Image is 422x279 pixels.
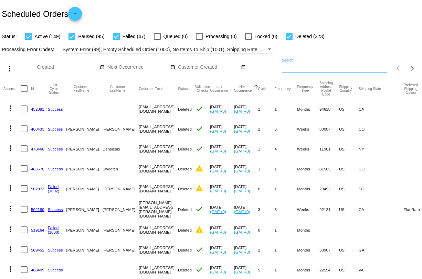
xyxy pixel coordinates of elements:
[339,119,359,139] mat-cell: US
[405,62,419,75] button: Next page
[339,159,359,179] mat-cell: US
[295,32,325,41] span: Deleted (323)
[195,205,203,213] mat-icon: check
[339,85,352,92] button: Change sorting for ShippingCountry
[319,99,339,119] mat-cell: 94618
[163,32,188,41] span: Queued (0)
[48,83,60,94] button: Change sorting for LastProcessingCycleId
[210,149,226,153] a: (GMT+0)
[258,179,275,199] mat-cell: 0
[48,167,63,171] a: Success
[339,179,359,199] mat-cell: US
[234,85,252,92] button: Change sorting for NextOccurrenceUtc
[297,199,319,220] mat-cell: Weeks
[234,149,250,153] a: (GMT+0)
[31,147,44,151] a: 478466
[339,139,359,159] mat-cell: US
[48,189,60,193] a: (1002)
[195,144,203,153] mat-icon: check
[210,85,228,92] button: Change sorting for LastOccurrenceUtc
[297,119,319,139] mat-cell: Weeks
[392,62,405,75] button: Previous page
[275,139,297,159] mat-cell: 4
[258,99,275,119] mat-cell: 1
[258,240,275,260] mat-cell: 2
[339,99,359,119] mat-cell: US
[297,240,319,260] mat-cell: Months
[103,220,139,240] mat-cell: [PERSON_NAME]
[103,119,139,139] mat-cell: [PERSON_NAME]
[139,87,163,91] button: Change sorting for CustomerEmail
[66,119,103,139] mat-cell: [PERSON_NAME]
[297,139,319,159] mat-cell: Weeks
[100,65,105,70] mat-icon: date_range
[6,65,14,73] mat-icon: more_vert
[234,159,258,179] mat-cell: [DATE]
[178,87,188,91] button: Change sorting for Status
[359,87,381,91] button: Change sorting for ShippingState
[275,240,297,260] mat-cell: 1
[178,65,240,70] input: Customer Created
[210,119,234,139] mat-cell: [DATE]
[178,167,192,171] span: Deleted
[3,78,21,99] mat-header-cell: Actions
[297,220,319,240] mat-cell: Months
[234,199,258,220] mat-cell: [DATE]
[210,99,234,119] mat-cell: [DATE]
[210,129,226,133] a: (GMT+0)
[6,124,14,132] mat-icon: more_vert
[234,119,258,139] mat-cell: [DATE]
[234,169,250,173] a: (GMT+0)
[139,179,178,199] mat-cell: [EMAIL_ADDRESS][DOMAIN_NAME]
[103,240,139,260] mat-cell: [PERSON_NAME]
[275,199,297,220] mat-cell: 3
[178,207,192,212] span: Deleted
[210,189,226,193] a: (GMT+0)
[234,179,258,199] mat-cell: [DATE]
[297,179,319,199] mat-cell: Months
[234,270,250,274] a: (GMT+0)
[178,268,192,272] span: Deleted
[66,179,103,199] mat-cell: [PERSON_NAME]
[210,240,234,260] mat-cell: [DATE]
[210,159,234,179] mat-cell: [DATE]
[48,147,63,151] a: Success
[210,250,226,254] a: (GMT+0)
[35,32,61,41] span: Active (149)
[48,127,63,131] a: Success
[6,245,14,253] mat-icon: more_vert
[48,230,60,234] a: (1000)
[210,199,234,220] mat-cell: [DATE]
[319,159,339,179] mat-cell: 81505
[275,220,297,240] mat-cell: 1
[78,32,104,41] span: Paused (95)
[31,248,44,252] a: 509452
[195,124,203,133] mat-icon: check
[2,7,82,21] h2: Scheduled Orders
[195,164,203,172] mat-icon: warning
[275,99,297,119] mat-cell: 1
[178,127,192,131] span: Deleted
[103,199,139,220] mat-cell: [PERSON_NAME]
[258,139,275,159] mat-cell: 1
[123,32,146,41] span: Failed (47)
[139,119,178,139] mat-cell: [EMAIL_ADDRESS][DOMAIN_NAME]
[258,220,275,240] mat-cell: 0
[319,240,339,260] mat-cell: 30907
[210,179,234,199] mat-cell: [DATE]
[234,189,250,193] a: (GMT+0)
[139,240,178,260] mat-cell: [EMAIL_ADDRESS][DOMAIN_NAME]
[359,99,404,119] mat-cell: CA
[255,32,277,41] span: Locked (0)
[48,268,63,272] a: Success
[31,127,44,131] a: 468433
[359,159,404,179] mat-cell: CO
[103,179,139,199] mat-cell: [PERSON_NAME]
[275,87,291,91] button: Change sorting for Frequency
[195,265,203,274] mat-icon: check
[275,179,297,199] mat-cell: 1
[195,225,203,234] mat-icon: warning
[205,32,236,41] span: Processing (0)
[139,199,178,220] mat-cell: [PERSON_NAME][EMAIL_ADDRESS][PERSON_NAME][DOMAIN_NAME]
[178,228,192,232] span: Deleted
